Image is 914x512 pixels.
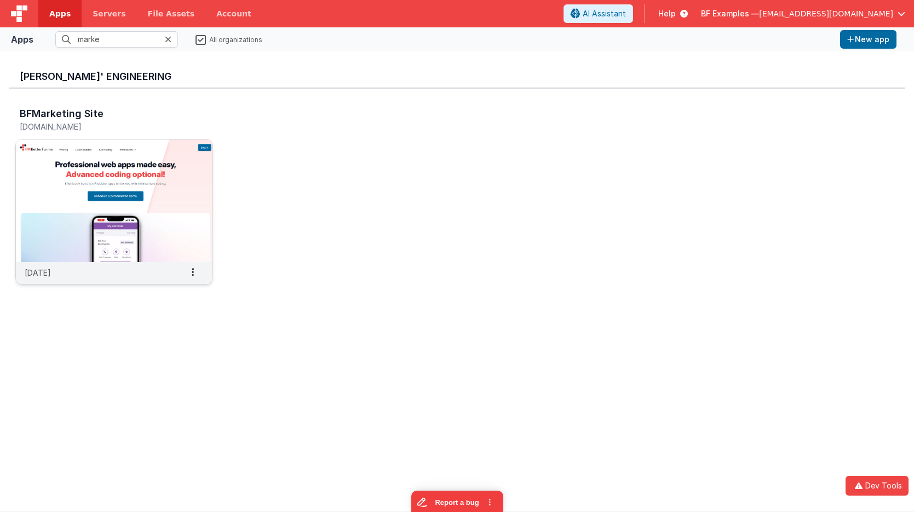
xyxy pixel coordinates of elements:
[25,267,51,278] p: [DATE]
[759,8,893,19] span: [EMAIL_ADDRESS][DOMAIN_NAME]
[846,476,909,496] button: Dev Tools
[11,33,33,46] div: Apps
[840,30,896,49] button: New app
[196,34,262,44] label: All organizations
[20,123,186,131] h5: [DOMAIN_NAME]
[49,8,71,19] span: Apps
[701,8,905,19] button: BF Examples — [EMAIL_ADDRESS][DOMAIN_NAME]
[583,8,626,19] span: AI Assistant
[658,8,676,19] span: Help
[55,31,178,48] input: Search apps
[20,71,894,82] h3: [PERSON_NAME]' Engineering
[148,8,195,19] span: File Assets
[20,108,104,119] h3: BFMarketing Site
[701,8,759,19] span: BF Examples —
[564,4,633,23] button: AI Assistant
[93,8,125,19] span: Servers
